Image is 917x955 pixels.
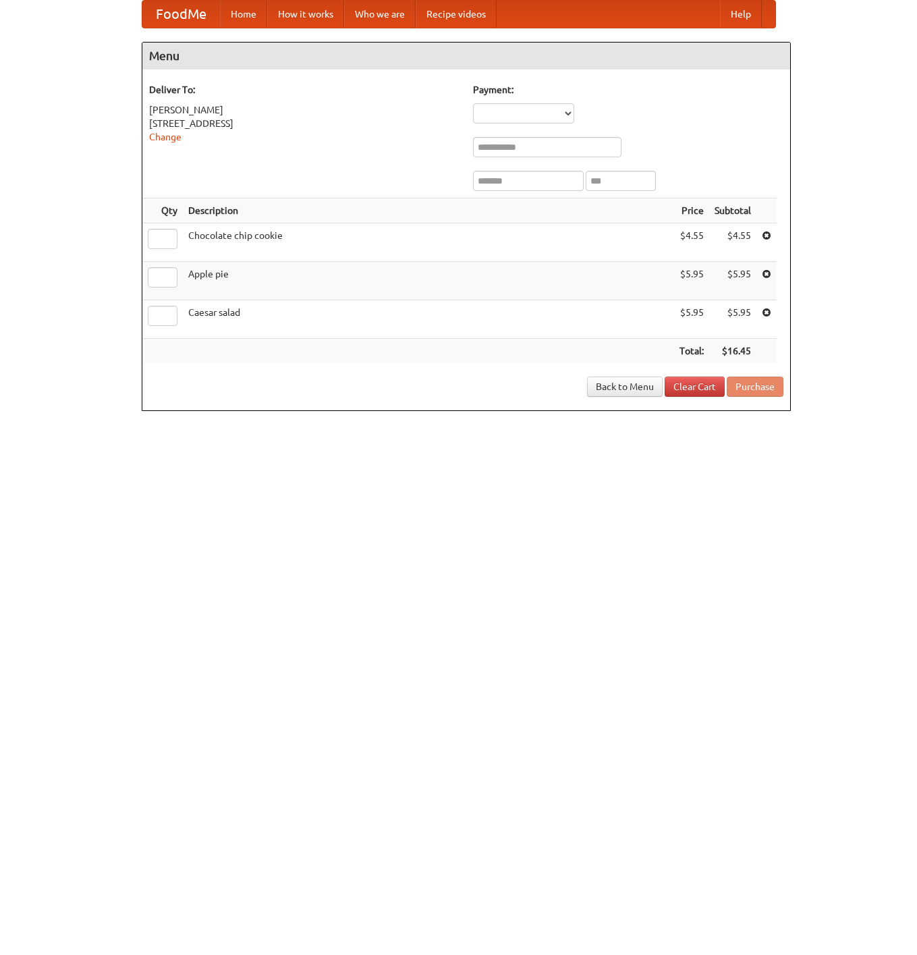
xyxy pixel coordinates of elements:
[727,377,783,397] button: Purchase
[709,262,756,300] td: $5.95
[149,117,460,130] div: [STREET_ADDRESS]
[674,198,709,223] th: Price
[665,377,725,397] a: Clear Cart
[183,223,674,262] td: Chocolate chip cookie
[220,1,267,28] a: Home
[709,339,756,364] th: $16.45
[720,1,762,28] a: Help
[709,300,756,339] td: $5.95
[709,223,756,262] td: $4.55
[587,377,663,397] a: Back to Menu
[267,1,344,28] a: How it works
[183,198,674,223] th: Description
[344,1,416,28] a: Who we are
[674,223,709,262] td: $4.55
[674,262,709,300] td: $5.95
[149,83,460,97] h5: Deliver To:
[674,339,709,364] th: Total:
[142,198,183,223] th: Qty
[709,198,756,223] th: Subtotal
[142,1,220,28] a: FoodMe
[183,300,674,339] td: Caesar salad
[142,43,790,70] h4: Menu
[473,83,783,97] h5: Payment:
[416,1,497,28] a: Recipe videos
[149,103,460,117] div: [PERSON_NAME]
[183,262,674,300] td: Apple pie
[149,132,182,142] a: Change
[674,300,709,339] td: $5.95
